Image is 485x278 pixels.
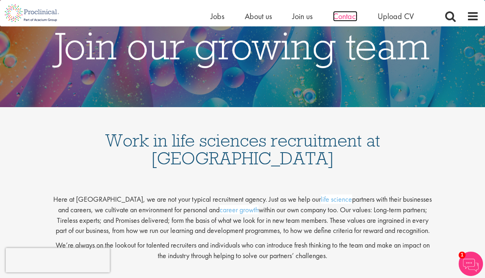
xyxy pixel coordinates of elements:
[333,11,357,22] a: Contact
[378,11,414,22] a: Upload CV
[52,240,434,261] p: We’re always on the lookout for talented recruiters and individuals who can introduce fresh think...
[52,115,434,167] h1: Work in life sciences recruitment at [GEOGRAPHIC_DATA]
[52,187,434,236] p: Here at [GEOGRAPHIC_DATA], we are not your typical recruitment agency. Just as we help our partne...
[459,252,465,259] span: 1
[321,194,352,204] a: life science
[220,205,259,214] a: career growth
[459,252,483,276] img: Chatbot
[245,11,272,22] a: About us
[6,248,110,272] iframe: reCAPTCHA
[292,11,313,22] a: Join us
[211,11,224,22] a: Jobs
